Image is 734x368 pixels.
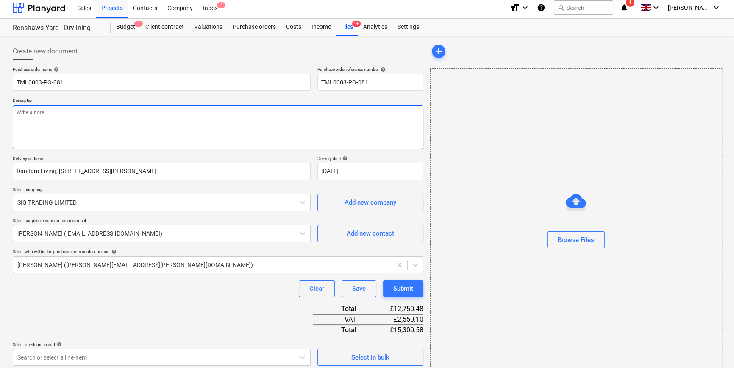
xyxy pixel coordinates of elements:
[317,74,423,91] input: Reference number
[189,19,228,36] a: Valuations
[228,19,281,36] a: Purchase orders
[281,19,306,36] a: Costs
[55,342,62,347] span: help
[651,3,661,13] i: keyboard_arrow_down
[434,46,444,56] span: add
[13,74,311,91] input: Document name
[352,283,366,294] div: Save
[341,156,348,161] span: help
[134,21,143,27] span: 1
[345,197,396,208] div: Add new company
[317,225,423,242] button: Add new contact
[13,249,423,254] div: Select who will be the purchase order contact person
[52,67,59,72] span: help
[317,194,423,211] button: Add new company
[358,19,392,36] a: Analytics
[370,314,423,325] div: £2,550.10
[537,3,545,13] i: Knowledge base
[111,19,140,36] div: Budget
[317,163,423,180] input: Delivery date not specified
[306,19,336,36] a: Income
[392,19,424,36] a: Settings
[313,325,370,335] div: Total
[111,19,140,36] a: Budget1
[520,3,530,13] i: keyboard_arrow_down
[692,327,734,368] iframe: Chat Widget
[313,314,370,325] div: VAT
[711,3,721,13] i: keyboard_arrow_down
[336,19,358,36] a: Files9+
[13,46,78,56] span: Create new document
[13,342,311,347] div: Select line-items to add
[668,4,710,11] span: [PERSON_NAME]
[370,304,423,314] div: £12,750.48
[13,218,311,225] p: Select supplier or subcontractor contact
[383,280,423,297] button: Submit
[393,283,413,294] div: Submit
[317,156,423,161] div: Delivery date
[13,156,311,163] p: Delivery address
[309,283,324,294] div: Clear
[317,349,423,366] button: Select in bulk
[13,163,311,180] input: Delivery address
[554,0,613,15] button: Search
[217,2,225,8] span: 3
[547,231,605,248] button: Browse Files
[342,280,376,297] button: Save
[13,98,423,105] p: Description
[299,280,335,297] button: Clear
[110,249,117,254] span: help
[140,19,189,36] a: Client contract
[558,4,564,11] span: search
[370,325,423,335] div: £15,300.58
[13,24,101,33] div: Renshaws Yard - Drylining
[351,352,389,363] div: Select in bulk
[620,3,628,13] i: notifications
[352,21,361,27] span: 9+
[317,67,423,72] div: Purchase order reference number
[13,67,311,72] div: Purchase order name
[347,228,394,239] div: Add new contact
[313,304,370,314] div: Total
[510,3,520,13] i: format_size
[13,187,311,194] p: Select company
[336,19,358,36] div: Files
[379,67,386,72] span: help
[558,234,594,245] div: Browse Files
